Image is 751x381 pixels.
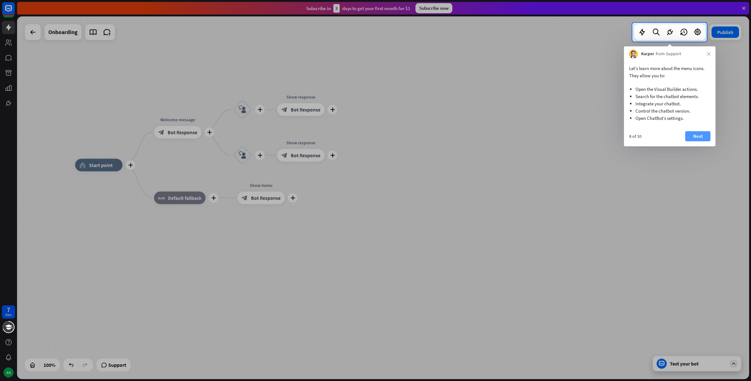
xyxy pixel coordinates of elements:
[629,65,711,79] p: Let’s learn more about the menu icons. They allow you to:
[641,51,654,57] span: Kacper
[5,3,24,21] button: Open LiveChat chat widget
[635,85,704,93] li: Open the Visual Builder actions.
[635,93,704,100] li: Search for the chatbot elements.
[635,107,704,114] li: Control the chatbot version.
[635,100,704,107] li: Integrate your chatbot.
[629,133,641,139] div: 8 of 10
[656,51,681,57] span: from Support
[685,131,711,141] button: Next
[707,52,711,56] i: close
[635,114,704,122] li: Open ChatBot’s settings.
